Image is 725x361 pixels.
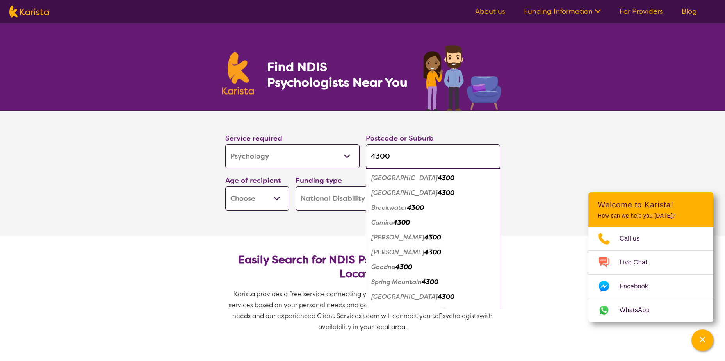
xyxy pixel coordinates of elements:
em: 4300 [438,189,454,197]
em: [PERSON_NAME] [371,233,424,241]
em: [GEOGRAPHIC_DATA] [371,307,438,316]
div: Springfield 4300 [370,290,496,304]
label: Service required [225,134,282,143]
span: Live Chat [620,257,657,268]
ul: Choose channel [588,227,713,322]
div: Carole Park 4300 [370,230,496,245]
a: Blog [682,7,697,16]
a: About us [475,7,505,16]
em: [GEOGRAPHIC_DATA] [371,174,438,182]
em: Camira [371,218,393,227]
div: Camira 4300 [370,215,496,230]
span: WhatsApp [620,304,659,316]
span: Psychologists [439,312,479,320]
span: Karista provides a free service connecting you with Psychologists and other disability services b... [229,290,498,320]
em: Brookwater [371,204,407,212]
em: [GEOGRAPHIC_DATA] [371,293,438,301]
em: [PERSON_NAME] [371,248,424,256]
label: Funding type [296,176,342,185]
h1: Find NDIS Psychologists Near You [267,59,411,90]
em: 4300 [422,278,438,286]
img: psychology [420,42,503,111]
label: Age of recipient [225,176,281,185]
div: Brookwater 4300 [370,200,496,215]
a: Funding Information [524,7,601,16]
em: [GEOGRAPHIC_DATA] [371,189,438,197]
div: Goodna 4300 [370,260,496,275]
input: Type [366,144,500,168]
em: 4300 [395,263,412,271]
em: 4300 [438,307,454,316]
a: Web link opens in a new tab. [588,298,713,322]
div: Springfield Central 4300 [370,304,496,319]
a: For Providers [620,7,663,16]
div: Gailes 4300 [370,245,496,260]
em: Spring Mountain [371,278,422,286]
div: Spring Mountain 4300 [370,275,496,290]
em: 4300 [438,174,454,182]
em: 4300 [438,293,454,301]
img: Karista logo [222,52,254,95]
em: 4300 [393,218,410,227]
span: Call us [620,233,649,245]
h2: Welcome to Karista! [598,200,704,209]
span: Facebook [620,281,657,292]
em: 4300 [407,204,424,212]
div: Bellbird Park 4300 [370,186,496,200]
button: Channel Menu [691,329,713,351]
img: Karista logo [9,6,49,18]
h2: Easily Search for NDIS Psychologists by Need & Location [232,253,494,281]
em: 4300 [424,233,441,241]
div: Augustine Heights 4300 [370,171,496,186]
div: Channel Menu [588,192,713,322]
em: Goodna [371,263,395,271]
p: How can we help you [DATE]? [598,213,704,219]
label: Postcode or Suburb [366,134,434,143]
em: 4300 [424,248,441,256]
